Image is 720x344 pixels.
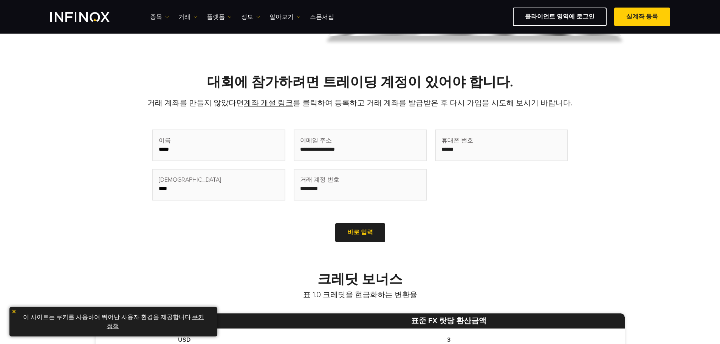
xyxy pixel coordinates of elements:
[96,290,625,300] p: 표 1.0 크레딧을 현금화하는 변환율
[300,136,332,145] span: 이메일 주소
[150,12,169,22] a: 종목
[13,311,214,333] p: 이 사이트는 쿠키를 사용하여 뛰어난 사용자 환경을 제공합니다. .
[441,136,473,145] span: 휴대폰 번호
[317,271,403,287] strong: 크레딧 보너스
[159,175,221,184] span: [DEMOGRAPHIC_DATA]
[310,12,334,22] a: 스폰서십
[300,175,339,184] span: 거래 계정 번호
[207,12,232,22] a: 플랫폼
[513,8,607,26] a: 클라이언트 영역에 로그인
[244,99,293,108] a: 계좌 개설 링크
[178,12,197,22] a: 거래
[269,12,300,22] a: 알아보기
[50,12,127,22] a: INFINOX Logo
[335,223,385,242] a: 바로 입력
[96,98,625,108] p: 거래 계좌를 만들지 않았다면 를 클릭하여 등록하고 거래 계좌를 발급받은 후 다시 가입을 시도해 보시기 바랍니다.
[207,74,513,90] strong: 대회에 참가하려면 트레이딩 계정이 있어야 합니다.
[11,309,17,314] img: yellow close icon
[241,12,260,22] a: 정보
[159,136,171,145] span: 이름
[614,8,670,26] a: 실계좌 등록
[273,313,624,329] th: 표준 FX 랏당 환산금액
